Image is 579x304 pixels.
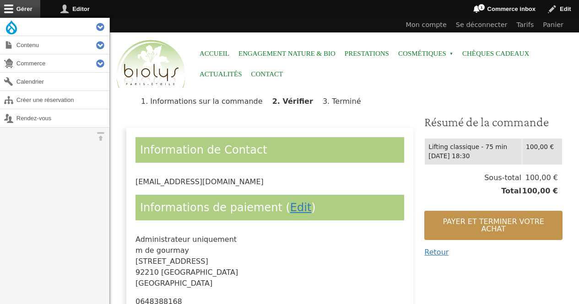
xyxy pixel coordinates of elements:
[323,97,368,106] li: Terminé
[92,128,109,145] button: Orientation horizontale
[521,172,558,183] span: 100,00 €
[484,172,521,183] span: Sous-total
[135,268,159,277] span: 92210
[521,186,558,197] span: 100,00 €
[424,211,563,240] button: Payer et terminer votre achat
[290,201,311,214] a: Edit
[140,144,267,156] span: Information de Contact
[345,43,389,64] a: Prestations
[135,246,143,255] span: m
[424,114,563,130] h3: Résumé de la commande
[538,18,568,32] a: Panier
[145,246,189,255] span: de gourmay
[135,257,208,266] span: [STREET_ADDRESS]
[462,43,529,64] a: Chèques cadeaux
[238,43,335,64] a: Engagement Nature & Bio
[398,43,453,64] span: Cosmétiques
[522,138,563,165] td: 100,00 €
[114,38,188,91] img: Accueil
[110,18,579,96] header: Entête du site
[141,97,270,106] li: Informations sur la commande
[512,18,539,32] a: Tarifs
[251,64,283,85] a: Contact
[428,152,470,160] time: [DATE] 18:30
[451,18,512,32] a: Se déconnecter
[200,64,242,85] a: Actualités
[272,97,320,106] li: Vérifier
[161,268,238,277] span: [GEOGRAPHIC_DATA]
[478,4,485,11] span: 1
[140,201,316,214] span: Informations de paiement ( )
[200,43,229,64] a: Accueil
[135,176,404,187] div: [EMAIL_ADDRESS][DOMAIN_NAME]
[428,142,518,152] div: Lifting classique - 75 min
[401,18,451,32] a: Mon compte
[135,279,212,288] span: [GEOGRAPHIC_DATA]
[501,186,521,197] span: Total
[449,52,453,56] span: »
[424,248,449,256] a: Retour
